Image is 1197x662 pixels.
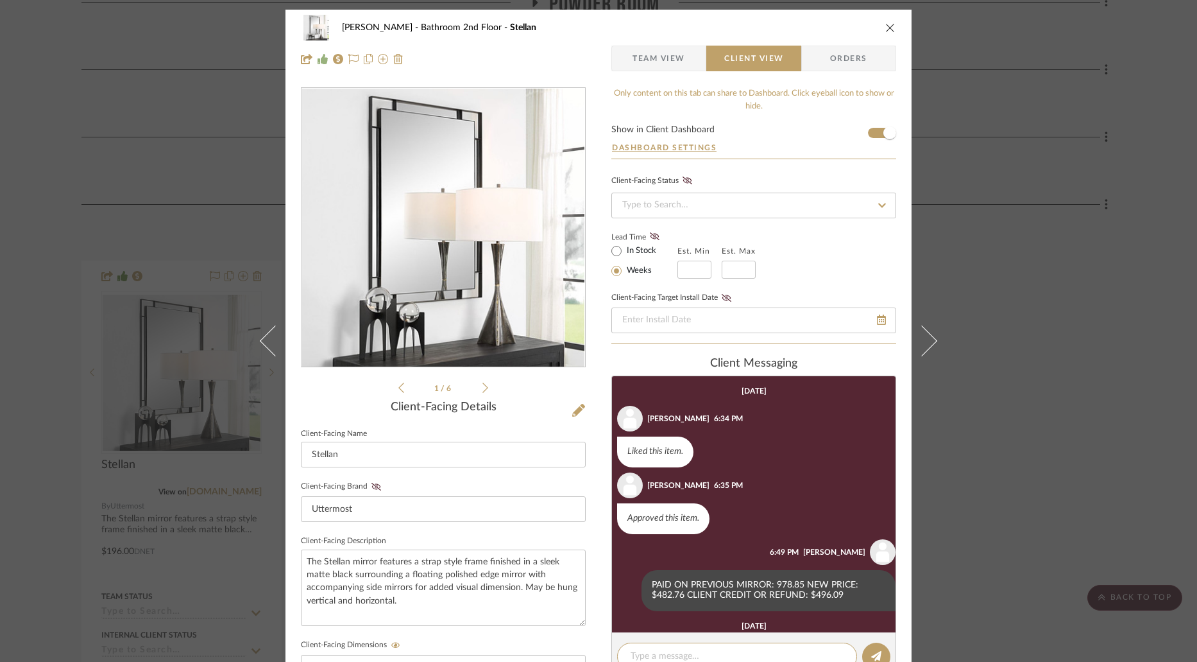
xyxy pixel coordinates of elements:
[816,46,881,71] span: Orders
[718,293,735,302] button: Client-Facing Target Install Date
[301,401,586,415] div: Client-Facing Details
[714,413,743,424] div: 6:34 PM
[301,496,586,522] input: Enter Client-Facing Brand
[641,570,896,611] div: PAID ON PREVIOUS MIRROR: 978.85 NEW PRICE: $482.76 CLIENT CREDIT OR REFUND: $496.09
[434,385,441,392] span: 1
[301,442,586,467] input: Enter Client-Facing Item Name
[387,641,404,650] button: Client-Facing Dimensions
[301,431,367,437] label: Client-Facing Name
[611,308,896,333] input: Enter Install Date
[611,175,696,187] div: Client-Facing Status
[617,473,643,498] img: user_avatar.png
[301,538,386,544] label: Client-Facing Description
[301,641,404,650] label: Client-Facing Dimensions
[742,387,767,396] div: [DATE]
[446,385,453,392] span: 6
[624,265,652,277] label: Weeks
[885,22,896,33] button: close
[870,539,896,565] img: user_avatar.png
[677,247,710,256] label: Est. Min
[421,23,510,32] span: Bathroom 2nd Floor
[646,231,663,243] button: Lead Time
[342,23,421,32] span: [PERSON_NAME]
[770,546,799,558] div: 6:49 PM
[803,546,865,558] div: [PERSON_NAME]
[611,193,896,218] input: Type to Search…
[632,46,685,71] span: Team View
[302,89,585,367] img: 23cb6022-3382-4ca0-9e8e-09bfa5f137aa_436x436.jpg
[624,245,656,257] label: In Stock
[617,503,709,534] div: Approved this item.
[742,622,767,631] div: [DATE]
[368,482,385,491] button: Client-Facing Brand
[617,406,643,431] img: user_avatar.png
[611,243,677,279] mat-radio-group: Select item type
[301,15,332,40] img: 23cb6022-3382-4ca0-9e8e-09bfa5f137aa_48x40.jpg
[647,480,709,491] div: [PERSON_NAME]
[611,87,896,112] div: Only content on this tab can share to Dashboard. Click eyeball icon to show or hide.
[722,247,756,256] label: Est. Max
[301,482,385,491] label: Client-Facing Brand
[301,89,585,367] div: 0
[611,293,735,302] label: Client-Facing Target Install Date
[647,413,709,424] div: [PERSON_NAME]
[441,385,446,392] span: /
[611,142,717,153] button: Dashboard Settings
[611,231,677,243] label: Lead Time
[510,23,536,32] span: Stellan
[617,437,693,467] div: Liked this item.
[714,480,743,491] div: 6:35 PM
[393,54,403,64] img: Remove from project
[724,46,783,71] span: Client View
[611,357,896,371] div: client Messaging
